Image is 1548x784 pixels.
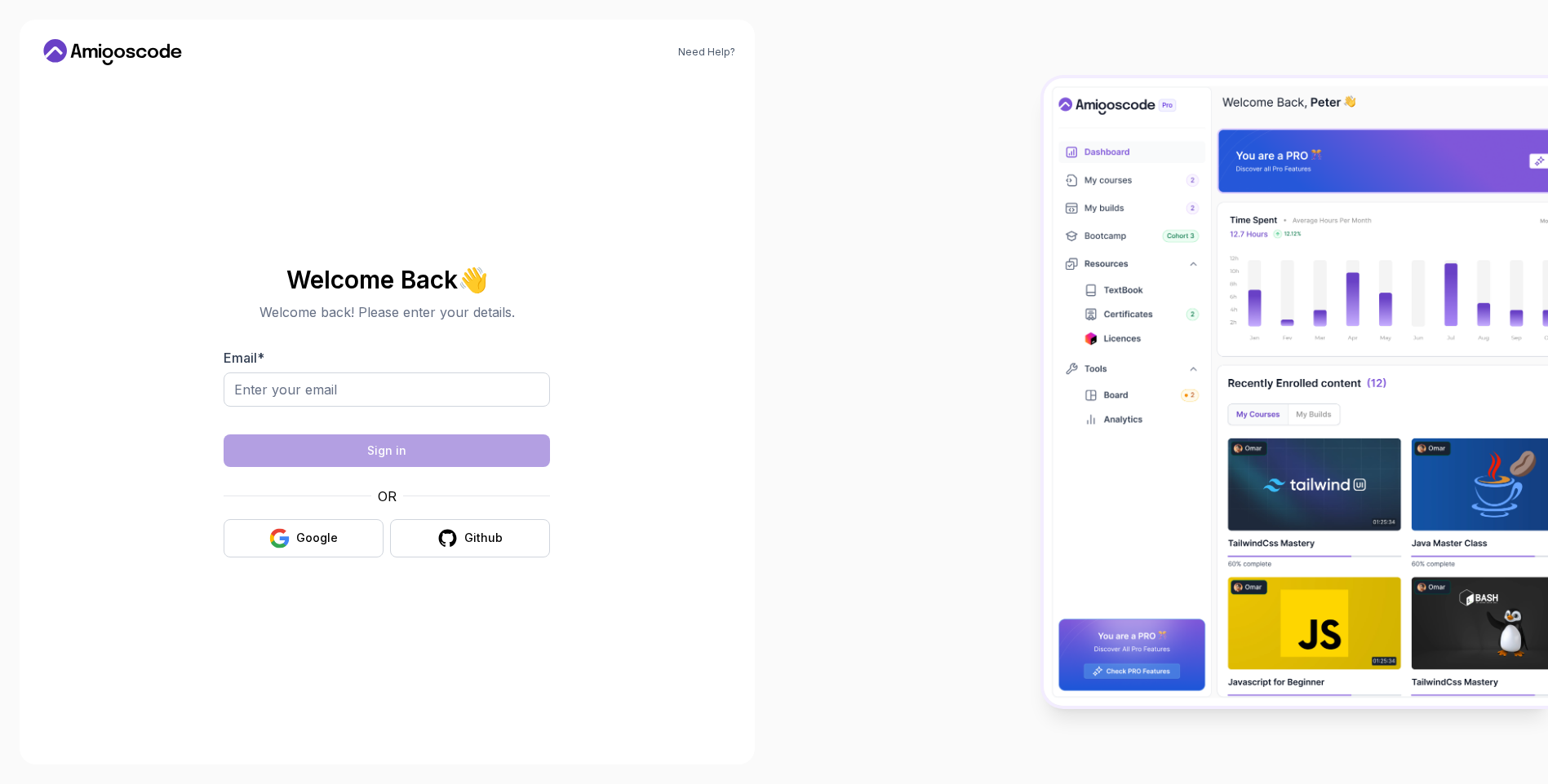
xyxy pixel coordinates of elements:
[224,519,384,557] button: Google
[224,266,550,293] h2: Welcome Back
[224,434,550,467] button: Sign in
[224,302,550,322] p: Welcome back! Please enter your details.
[224,372,550,407] input: Enter your email
[296,530,338,546] div: Google
[39,39,186,65] a: Home link
[1044,78,1548,706] img: Amigoscode Dashboard
[457,265,489,293] span: 👋
[378,487,397,506] p: OR
[464,530,503,546] div: Github
[367,443,406,459] div: Sign in
[390,519,550,557] button: Github
[678,46,735,59] a: Need Help?
[224,350,264,366] label: Email *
